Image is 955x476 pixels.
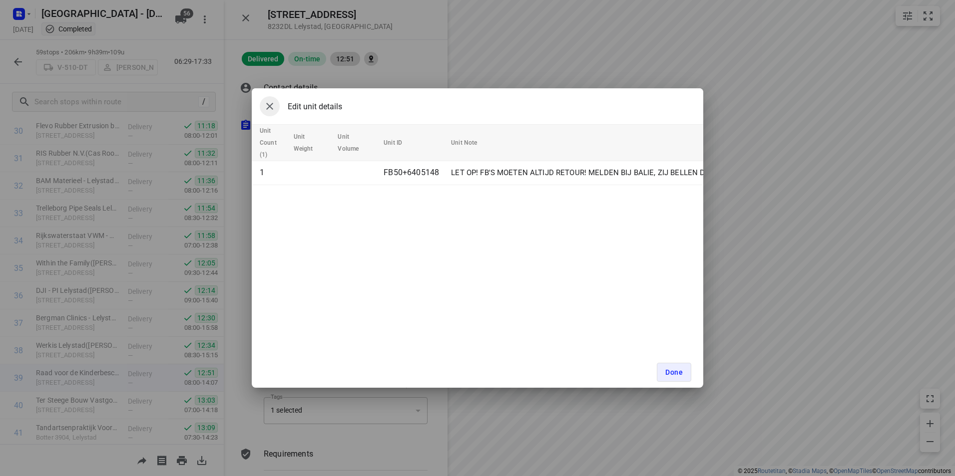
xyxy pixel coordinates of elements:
[665,368,683,376] span: Done
[252,161,290,185] td: 1
[380,161,447,185] td: FB50+6405148
[260,125,290,161] span: Unit Count (1)
[294,131,326,155] span: Unit Weight
[384,137,415,149] span: Unit ID
[338,131,372,155] span: Unit Volume
[657,363,691,382] button: Done
[451,137,490,149] span: Unit Note
[260,96,342,116] div: Edit unit details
